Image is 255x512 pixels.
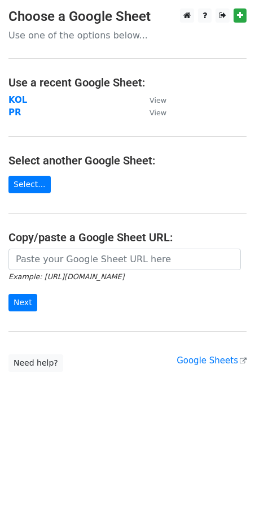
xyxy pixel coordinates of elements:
[8,154,247,167] h4: Select another Google Sheet:
[177,355,247,366] a: Google Sheets
[8,176,51,193] a: Select...
[138,95,166,105] a: View
[8,29,247,41] p: Use one of the options below...
[8,95,27,105] a: KOL
[8,8,247,25] h3: Choose a Google Sheet
[150,109,166,117] small: View
[8,272,124,281] small: Example: [URL][DOMAIN_NAME]
[8,231,247,244] h4: Copy/paste a Google Sheet URL:
[138,107,166,118] a: View
[8,107,21,118] a: PR
[150,96,166,105] small: View
[8,76,247,89] h4: Use a recent Google Sheet:
[8,249,241,270] input: Paste your Google Sheet URL here
[8,294,37,311] input: Next
[8,354,63,372] a: Need help?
